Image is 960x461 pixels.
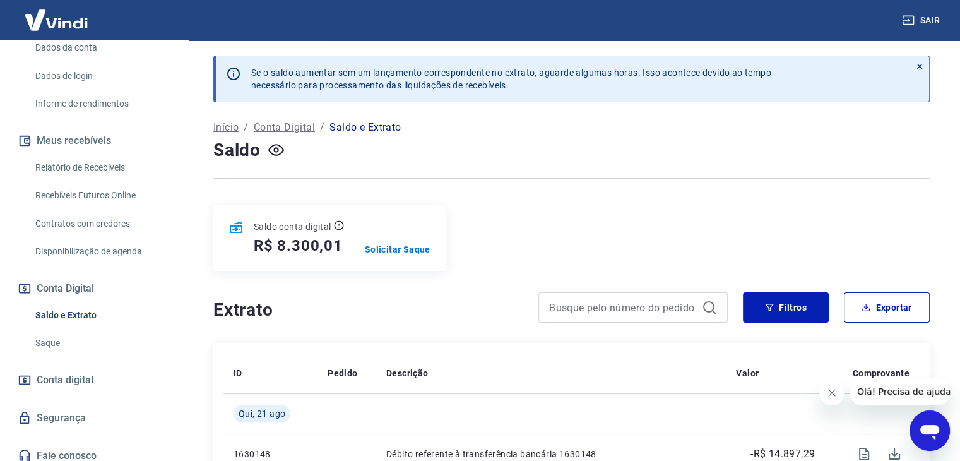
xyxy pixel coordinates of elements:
p: Saldo conta digital [254,220,331,233]
span: Qui, 21 ago [239,407,285,420]
p: Saldo e Extrato [329,120,401,135]
a: Saque [30,330,174,356]
iframe: Botão para abrir a janela de mensagens [910,410,950,451]
button: Meus recebíveis [15,127,174,155]
p: Débito referente à transferência bancária 1630148 [386,448,716,460]
a: Contratos com credores [30,211,174,237]
a: Conta digital [15,366,174,394]
a: Conta Digital [254,120,315,135]
a: Relatório de Recebíveis [30,155,174,181]
button: Conta Digital [15,275,174,302]
iframe: Mensagem da empresa [850,378,950,405]
input: Busque pelo número do pedido [549,298,697,317]
a: Saldo e Extrato [30,302,174,328]
h5: R$ 8.300,01 [254,236,343,256]
p: ID [234,367,242,380]
p: Valor [736,367,759,380]
a: Informe de rendimentos [30,91,174,117]
h4: Saldo [213,138,261,163]
a: Dados de login [30,63,174,89]
p: 1630148 [234,448,307,460]
a: Início [213,120,239,135]
p: Se o saldo aumentar sem um lançamento correspondente no extrato, aguarde algumas horas. Isso acon... [251,66,771,92]
iframe: Fechar mensagem [819,380,844,405]
p: Descrição [386,367,429,380]
p: / [244,120,248,135]
img: Vindi [15,1,97,39]
button: Exportar [844,292,930,323]
span: Conta digital [37,371,93,389]
h4: Extrato [213,297,523,323]
p: / [320,120,324,135]
p: Pedido [328,367,357,380]
button: Filtros [743,292,829,323]
a: Solicitar Saque [365,243,430,256]
span: Olá! Precisa de ajuda? [8,9,106,19]
a: Dados da conta [30,35,174,61]
p: Comprovante [853,367,910,380]
a: Segurança [15,404,174,432]
a: Recebíveis Futuros Online [30,183,174,208]
button: Sair [899,9,945,32]
a: Disponibilização de agenda [30,239,174,265]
